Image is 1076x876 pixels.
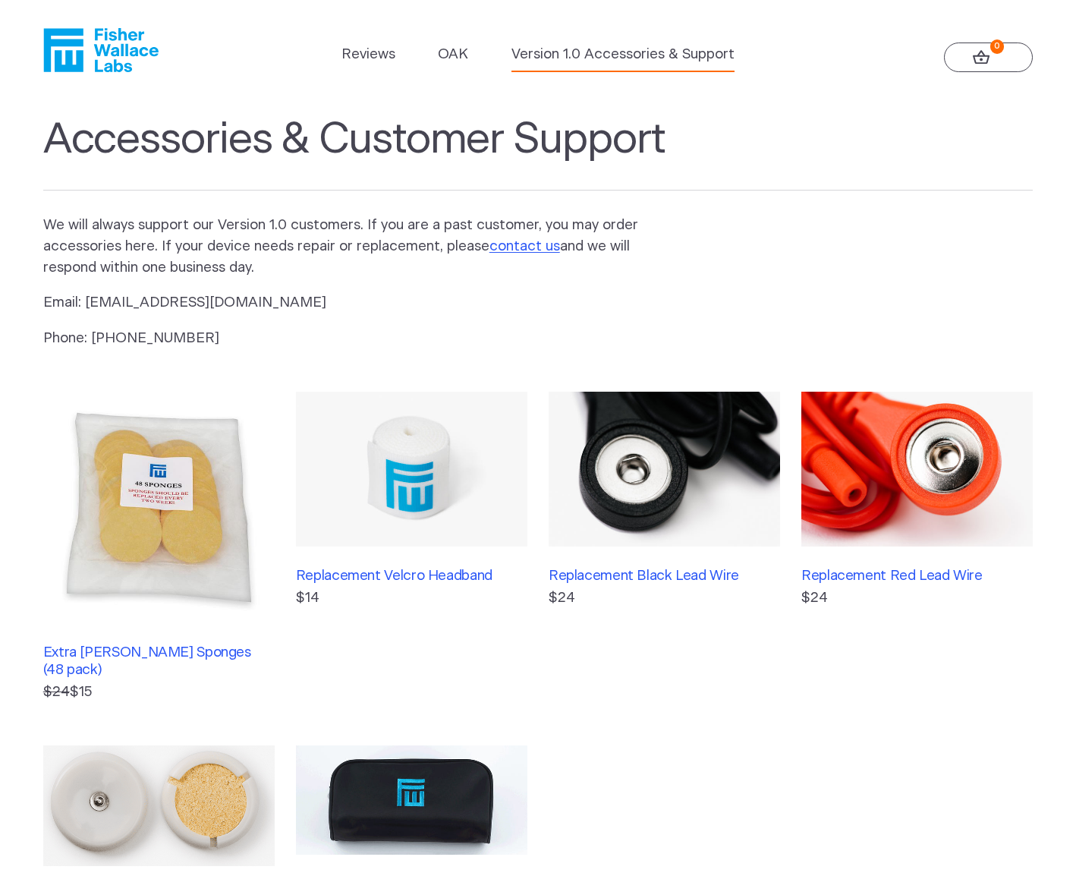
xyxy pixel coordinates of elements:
[801,392,1033,547] img: Replacement Red Lead Wire
[438,44,468,65] a: OAK
[489,239,560,254] a: contact us
[296,392,527,547] img: Replacement Velcro Headband
[296,588,527,609] p: $14
[43,644,275,679] h3: Extra [PERSON_NAME] Sponges (48 pack)
[801,392,1033,703] a: Replacement Red Lead Wire$24
[341,44,395,65] a: Reviews
[43,685,70,699] s: $24
[549,392,780,547] img: Replacement Black Lead Wire
[43,292,662,314] p: Email: [EMAIL_ADDRESS][DOMAIN_NAME]
[43,682,275,703] p: $15
[801,588,1033,609] p: $24
[43,328,662,349] p: Phone: [PHONE_NUMBER]
[549,588,780,609] p: $24
[296,568,527,585] h3: Replacement Velcro Headband
[43,215,662,279] p: We will always support our Version 1.0 customers. If you are a past customer, you may order acces...
[43,745,275,866] img: Replacement Sponge Receptacles
[43,115,1034,191] h1: Accessories & Customer Support
[43,392,275,623] img: Extra Fisher Wallace Sponges (48 pack)
[990,39,1005,54] strong: 0
[43,28,159,72] a: Fisher Wallace
[43,392,275,703] a: Extra [PERSON_NAME] Sponges (48 pack) $24$15
[549,392,780,703] a: Replacement Black Lead Wire$24
[801,568,1033,585] h3: Replacement Red Lead Wire
[944,43,1034,73] a: 0
[296,392,527,703] a: Replacement Velcro Headband$14
[296,745,527,855] img: Fisher Wallace Pouch
[511,44,735,65] a: Version 1.0 Accessories & Support
[549,568,780,585] h3: Replacement Black Lead Wire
